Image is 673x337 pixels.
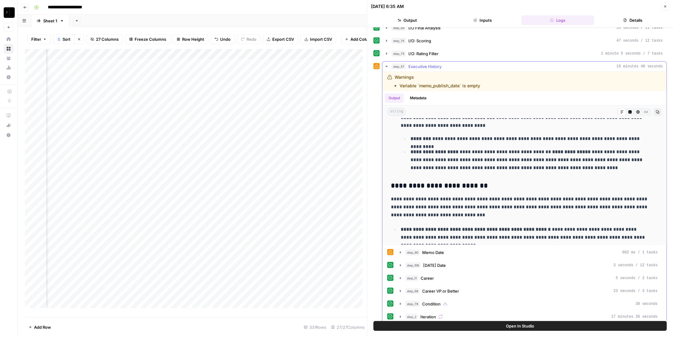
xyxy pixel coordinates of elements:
button: Inputs [446,15,519,25]
span: 19 minutes 40 seconds [617,64,663,69]
button: 19 minutes 40 seconds [382,62,667,71]
button: Export CSV [263,34,298,44]
span: [DATE] Date [423,262,446,268]
div: 331 Rows [301,322,329,332]
span: step_57 [392,63,406,70]
span: I/O Final Analysis [408,25,441,31]
div: [DATE] 6:35 AM [371,3,404,9]
button: 1 minute 5 seconds / 7 tasks [382,49,667,59]
div: 1 [57,37,61,42]
span: Career [421,275,434,281]
span: 23 seconds / 3 tasks [614,288,658,294]
button: 47 seconds / 12 tasks [382,36,667,46]
span: Filter [31,36,41,42]
button: Filter [27,34,51,44]
span: step_90 [405,249,420,256]
span: Redo [247,36,256,42]
span: 47 seconds / 12 tasks [617,38,663,44]
span: Open In Studio [506,323,534,329]
button: Add Row [25,322,55,332]
span: 1 minute 5 seconds / 7 tasks [601,51,663,56]
span: I/O: Rating Filter [408,51,438,57]
button: Redo [237,34,260,44]
span: Add Column [350,36,374,42]
div: Warnings [395,74,480,89]
span: 27 Columns [96,36,119,42]
button: 23 seconds / 3 tasks [396,286,661,296]
span: Add Row [34,324,51,330]
button: Open In Studio [373,321,667,331]
span: step_76 [405,301,420,307]
button: Metadata [406,94,430,103]
span: 38 seconds [636,301,658,307]
span: 602 ms / 1 tasks [622,250,658,255]
button: Help + Support [4,130,13,140]
img: Paragon Intel - Bill / Ty / Colby R&D Logo [4,7,15,18]
span: Memo Date [422,249,444,256]
span: step_74 [392,38,406,44]
a: Sheet 1 [31,15,69,27]
button: 602 ms / 1 tasks [396,248,661,257]
span: 3 seconds / 12 tasks [614,263,658,268]
button: Row Height [173,34,208,44]
span: 5 seconds / 2 tasks [616,275,658,281]
span: Row Height [182,36,204,42]
button: Undo [211,34,235,44]
span: step_11 [405,275,418,281]
button: 27 Columns [86,34,123,44]
button: 5 seconds / 2 tasks [396,273,661,283]
span: I/O: Scoring [408,38,431,44]
button: What's new? [4,120,13,130]
span: 1 [58,37,60,42]
span: Export CSV [272,36,294,42]
button: Freeze Columns [125,34,170,44]
a: Browse [4,44,13,54]
span: Condition [422,301,441,307]
button: Output [385,94,404,103]
a: Your Data [4,53,13,63]
a: Settings [4,72,13,82]
button: Add Column [341,34,378,44]
span: 17 minutes 36 seconds [611,314,658,320]
span: Career VP or Better [422,288,459,294]
button: Workspace: Paragon Intel - Bill / Ty / Colby R&D [4,5,13,20]
span: step_75 [392,51,406,57]
span: Undo [220,36,231,42]
span: step_69 [392,25,406,31]
button: Import CSV [300,34,336,44]
button: 17 minutes 36 seconds [396,312,661,322]
div: 27/27 Columns [329,322,367,332]
div: Sheet 1 [43,18,57,24]
a: AirOps Academy [4,111,13,120]
li: Variable `memo_publish_date` is empty [400,83,480,89]
a: Home [4,34,13,44]
span: step_69 [405,288,420,294]
button: 3 seconds / 12 tasks [396,260,661,270]
button: Output [371,15,444,25]
button: 53 seconds / 11 tasks [382,23,667,33]
button: Logs [522,15,594,25]
span: Freeze Columns [135,36,166,42]
span: step_2 [405,314,418,320]
span: Iteration [420,314,436,320]
a: Usage [4,63,13,73]
span: string [387,108,406,116]
span: 53 seconds / 11 tasks [617,25,663,31]
span: Executive History [408,63,442,70]
span: Sort [63,36,71,42]
button: 1Sort [53,34,74,44]
button: Details [597,15,669,25]
span: Import CSV [310,36,332,42]
span: step_106 [405,262,421,268]
button: 38 seconds [396,299,661,309]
